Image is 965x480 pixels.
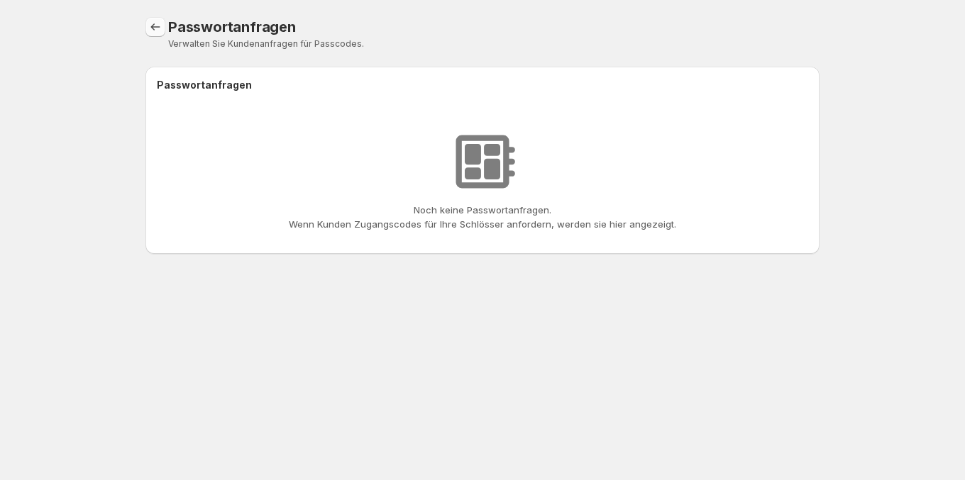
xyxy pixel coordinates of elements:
[447,126,518,197] img: No requests found
[289,203,676,231] p: Noch keine Passwortanfragen. Wenn Kunden Zugangscodes für Ihre Schlösser anfordern, werden sie hi...
[168,38,820,50] p: Verwalten Sie Kundenanfragen für Passcodes.
[145,17,165,37] a: Locks
[168,18,296,35] span: Passwortanfragen
[157,78,252,92] h2: Passwortanfragen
